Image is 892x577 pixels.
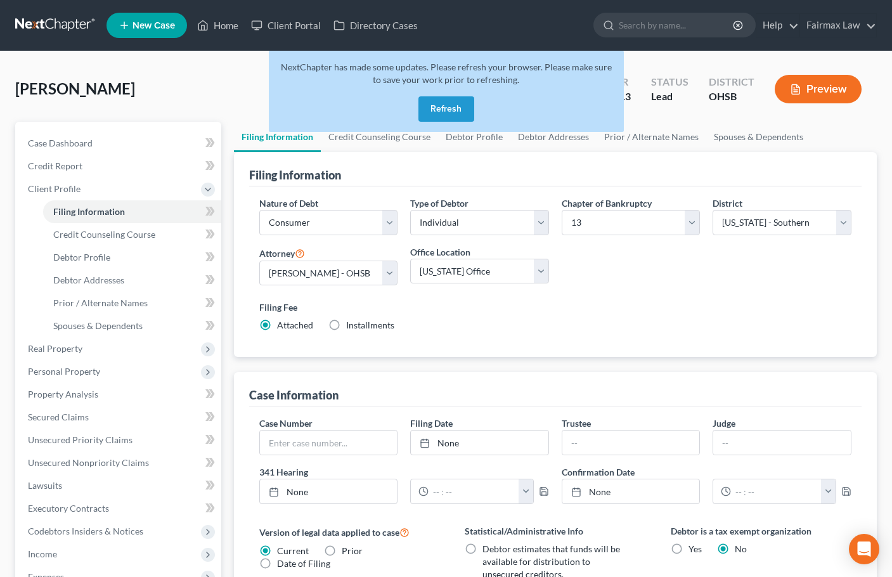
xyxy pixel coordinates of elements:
span: Executory Contracts [28,503,109,514]
span: Attached [277,320,313,330]
label: Case Number [259,417,313,430]
span: Lawsuits [28,480,62,491]
span: Income [28,548,57,559]
div: Status [651,75,688,89]
span: Spouses & Dependents [53,320,143,331]
label: 341 Hearing [253,465,555,479]
a: Case Dashboard [18,132,221,155]
span: New Case [133,21,175,30]
a: Prior / Alternate Names [597,122,706,152]
label: Type of Debtor [410,197,469,210]
a: Prior / Alternate Names [43,292,221,314]
a: None [411,431,548,455]
a: None [562,479,700,503]
label: Judge [713,417,735,430]
a: Directory Cases [327,14,424,37]
span: Filing Information [53,206,125,217]
span: Installments [346,320,394,330]
label: Nature of Debt [259,197,318,210]
a: Debtor Profile [43,246,221,269]
a: Unsecured Priority Claims [18,429,221,451]
span: Credit Counseling Course [53,229,155,240]
a: Filing Information [43,200,221,223]
label: Attorney [259,245,305,261]
label: Confirmation Date [555,465,858,479]
span: Date of Filing [277,558,330,569]
div: Open Intercom Messenger [849,534,879,564]
button: Refresh [418,96,474,122]
span: Personal Property [28,366,100,377]
div: Lead [651,89,688,104]
label: Office Location [410,245,470,259]
span: 13 [619,90,631,102]
input: -- [713,431,851,455]
a: Filing Information [234,122,321,152]
label: Statistical/Administrative Info [465,524,645,538]
input: Enter case number... [260,431,398,455]
div: Filing Information [249,167,341,183]
label: Filing Fee [259,301,851,314]
span: Yes [688,543,702,554]
span: Case Dashboard [28,138,93,148]
input: -- : -- [731,479,821,503]
a: Client Portal [245,14,327,37]
span: [PERSON_NAME] [15,79,135,98]
a: Credit Counseling Course [43,223,221,246]
span: Property Analysis [28,389,98,399]
a: Lawsuits [18,474,221,497]
span: Secured Claims [28,412,89,422]
span: NextChapter has made some updates. Please refresh your browser. Please make sure to save your wor... [281,62,612,85]
div: OHSB [709,89,754,104]
label: District [713,197,742,210]
input: Search by name... [619,13,735,37]
span: Prior / Alternate Names [53,297,148,308]
span: Current [277,545,309,556]
a: Spouses & Dependents [43,314,221,337]
button: Preview [775,75,862,103]
span: Unsecured Priority Claims [28,434,133,445]
span: Real Property [28,343,82,354]
span: Codebtors Insiders & Notices [28,526,143,536]
label: Debtor is a tax exempt organization [671,524,851,538]
a: Help [756,14,799,37]
a: None [260,479,398,503]
div: Case Information [249,387,339,403]
a: Secured Claims [18,406,221,429]
span: Debtor Profile [53,252,110,263]
label: Filing Date [410,417,453,430]
span: Credit Report [28,160,82,171]
input: -- [562,431,700,455]
a: Executory Contracts [18,497,221,520]
a: Unsecured Nonpriority Claims [18,451,221,474]
label: Version of legal data applied to case [259,524,440,540]
span: Client Profile [28,183,81,194]
span: Unsecured Nonpriority Claims [28,457,149,468]
label: Chapter of Bankruptcy [562,197,652,210]
div: District [709,75,754,89]
a: Credit Report [18,155,221,178]
a: Property Analysis [18,383,221,406]
span: Prior [342,545,363,556]
a: Home [191,14,245,37]
label: Trustee [562,417,591,430]
a: Spouses & Dependents [706,122,811,152]
a: Debtor Addresses [43,269,221,292]
a: Fairmax Law [800,14,876,37]
input: -- : -- [429,479,519,503]
span: Debtor Addresses [53,275,124,285]
span: No [735,543,747,554]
